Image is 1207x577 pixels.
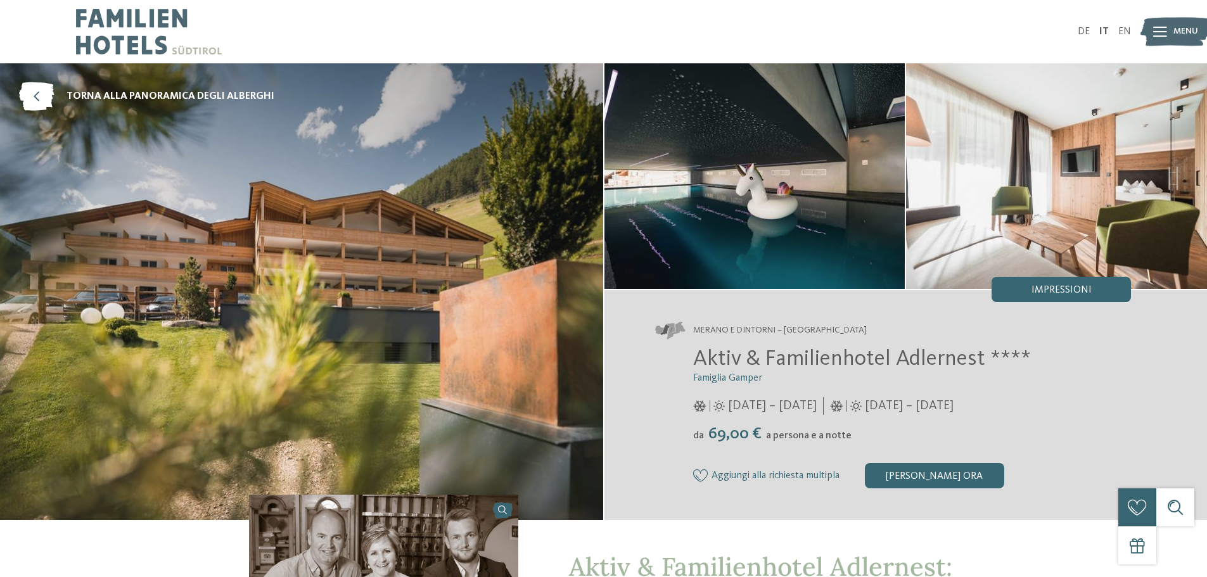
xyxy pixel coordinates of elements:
span: Impressioni [1031,285,1092,295]
span: Aggiungi alla richiesta multipla [712,471,840,482]
i: Orario d’apertura tutto l'anno [710,400,725,412]
span: a persona e a notte [766,431,852,441]
i: Orario d’apertura tutto l'anno [693,400,706,412]
span: Famiglia Gamper [693,373,762,383]
span: da [693,431,704,441]
a: IT [1099,27,1109,37]
a: DE [1078,27,1090,37]
img: Il family hotel a Merano e dintorni con una marcia in più [906,63,1207,289]
span: torna alla panoramica degli alberghi [67,89,274,103]
span: [DATE] – [DATE] [865,397,954,415]
a: EN [1118,27,1131,37]
span: Merano e dintorni – [GEOGRAPHIC_DATA] [693,324,867,337]
span: [DATE] – [DATE] [728,397,817,415]
div: [PERSON_NAME] ora [865,463,1004,488]
span: Menu [1173,25,1198,38]
a: torna alla panoramica degli alberghi [19,82,274,111]
span: 69,00 € [705,426,765,442]
i: Orario d’apertura tutto l'anno [846,400,862,412]
i: Orario d’apertura tutto l'anno [830,400,843,412]
span: Aktiv & Familienhotel Adlernest **** [693,348,1031,370]
img: Il family hotel a Merano e dintorni con una marcia in più [604,63,905,289]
